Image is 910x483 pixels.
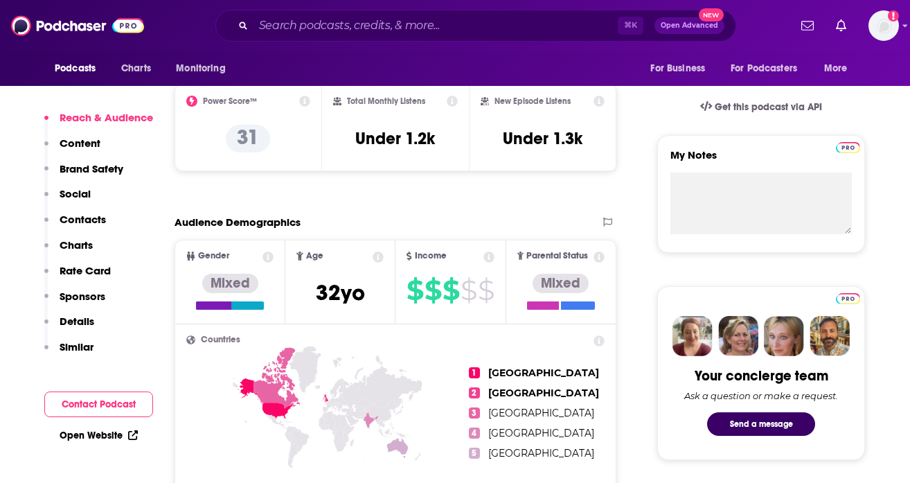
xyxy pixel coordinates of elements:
[718,316,758,356] img: Barbara Profile
[503,128,582,149] h3: Under 1.3k
[796,14,819,37] a: Show notifications dropdown
[175,216,301,229] h2: Audience Demographics
[121,59,151,78] span: Charts
[689,90,833,124] a: Get this podcast via API
[469,407,480,419] span: 3
[112,55,159,82] a: Charts
[469,387,480,398] span: 2
[488,407,594,419] span: [GEOGRAPHIC_DATA]
[203,96,257,106] h2: Power Score™
[836,140,860,153] a: Pro website
[60,111,153,124] p: Reach & Audience
[44,213,106,238] button: Contacts
[731,59,797,78] span: For Podcasters
[641,55,722,82] button: open menu
[44,137,100,162] button: Content
[166,55,243,82] button: open menu
[355,128,435,149] h3: Under 1.2k
[654,17,724,34] button: Open AdvancedNew
[226,125,270,152] p: 31
[415,252,447,261] span: Income
[684,390,838,401] div: Ask a question or make a request.
[44,238,93,264] button: Charts
[44,187,91,213] button: Social
[306,252,323,261] span: Age
[830,14,852,37] a: Show notifications dropdown
[661,22,718,29] span: Open Advanced
[670,148,852,173] label: My Notes
[478,279,494,301] span: $
[443,279,459,301] span: $
[215,10,736,42] div: Search podcasts, credits, & more...
[60,430,138,441] a: Open Website
[44,315,94,340] button: Details
[836,293,860,304] img: Podchaser Pro
[253,15,618,37] input: Search podcasts, credits, & more...
[44,290,105,315] button: Sponsors
[60,162,123,175] p: Brand Safety
[347,96,425,106] h2: Total Monthly Listens
[60,137,100,150] p: Content
[888,10,899,21] svg: Add a profile image
[868,10,899,41] span: Logged in as allisonstowell
[868,10,899,41] img: User Profile
[695,367,828,385] div: Your concierge team
[810,316,850,356] img: Jon Profile
[824,59,848,78] span: More
[60,187,91,200] p: Social
[44,392,153,417] button: Contact Podcast
[44,111,153,137] button: Reach & Audience
[707,412,815,436] button: Send a message
[722,55,817,82] button: open menu
[715,101,822,113] span: Get this podcast via API
[868,10,899,41] button: Show profile menu
[494,96,571,106] h2: New Episode Listens
[488,367,599,379] span: [GEOGRAPHIC_DATA]
[198,252,229,261] span: Gender
[176,59,225,78] span: Monitoring
[44,162,123,188] button: Brand Safety
[201,335,240,344] span: Countries
[202,274,258,293] div: Mixed
[488,387,599,399] span: [GEOGRAPHIC_DATA]
[469,428,480,439] span: 4
[650,59,705,78] span: For Business
[60,213,106,226] p: Contacts
[836,291,860,304] a: Pro website
[425,279,441,301] span: $
[469,448,480,459] span: 5
[44,340,93,366] button: Similar
[533,274,589,293] div: Mixed
[469,367,480,378] span: 1
[814,55,865,82] button: open menu
[55,59,96,78] span: Podcasts
[45,55,114,82] button: open menu
[764,316,804,356] img: Jules Profile
[618,17,643,35] span: ⌘ K
[11,12,144,39] img: Podchaser - Follow, Share and Rate Podcasts
[60,238,93,252] p: Charts
[461,279,476,301] span: $
[60,340,93,353] p: Similar
[60,264,111,277] p: Rate Card
[44,264,111,290] button: Rate Card
[407,279,423,301] span: $
[60,290,105,303] p: Sponsors
[526,252,588,261] span: Parental Status
[672,316,713,356] img: Sydney Profile
[60,315,94,328] p: Details
[316,279,365,306] span: 32 yo
[488,427,594,439] span: [GEOGRAPHIC_DATA]
[836,142,860,153] img: Podchaser Pro
[488,447,594,459] span: [GEOGRAPHIC_DATA]
[699,8,724,21] span: New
